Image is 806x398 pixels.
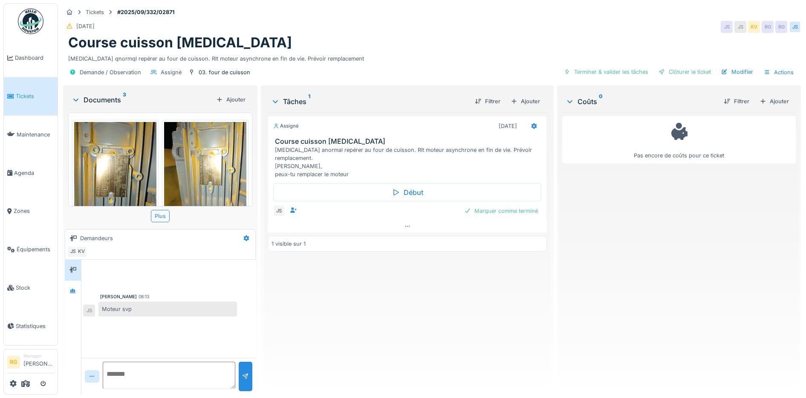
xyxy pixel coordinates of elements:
div: JS [721,21,733,33]
div: [DATE] [76,22,95,30]
div: 08:13 [139,293,149,300]
h1: Course cuisson [MEDICAL_DATA] [68,35,292,51]
div: Pas encore de coûts pour ce ticket [568,120,790,160]
div: Tâches [271,96,468,107]
div: Clôturer le ticket [655,66,714,78]
div: [MEDICAL_DATA] anormal repérer au four de cuisson. Rlt moteur asynchrone en fin de vie. Prévoir r... [275,146,543,179]
div: 1 visible sur 1 [272,240,306,248]
span: Zones [14,207,54,215]
div: Coûts [566,96,717,107]
span: Agenda [14,169,54,177]
div: KV [75,246,87,258]
div: Ajouter [507,96,543,107]
a: Tickets [4,77,58,116]
div: [PERSON_NAME] [100,293,137,300]
strong: #2025/09/332/02871 [114,8,178,16]
a: Statistiques [4,307,58,345]
a: RG Manager[PERSON_NAME] [7,353,54,373]
div: Demandeurs [80,234,113,242]
span: Statistiques [16,322,54,330]
div: JS [734,21,746,33]
sup: 1 [308,96,310,107]
div: Filtrer [720,96,753,107]
a: Maintenance [4,116,58,154]
img: obqmxltpfals6djbp65ds2rfv3b1 [74,122,156,232]
div: Manager [23,353,54,359]
div: [DATE] [499,122,517,130]
a: Équipements [4,230,58,269]
sup: 0 [599,96,603,107]
div: Assigné [161,68,182,76]
div: Modifier [718,66,757,78]
div: Ajouter [756,96,792,107]
div: Marquer comme terminé [461,205,541,217]
span: Stock [16,284,54,292]
li: RG [7,356,20,369]
div: Ajouter [213,94,249,105]
div: JS [67,246,79,258]
div: Début [273,183,542,201]
div: [MEDICAL_DATA] qnormql repérer au four de cuisson. Rlt moteur asynchrone en fin de vie. Prévoir r... [68,51,796,63]
div: KV [748,21,760,33]
div: Documents [72,95,213,105]
div: Actions [760,66,797,78]
a: Zones [4,192,58,230]
div: Plus [151,210,170,222]
span: Dashboard [15,54,54,62]
div: RG [762,21,774,33]
div: RG [775,21,787,33]
a: Agenda [4,154,58,192]
div: Assigné [273,122,299,130]
li: [PERSON_NAME] [23,353,54,371]
img: iybysrli5qy6chm0o7ylqifa6i2r [164,122,246,232]
div: JS [273,205,285,217]
div: Terminer & valider les tâches [560,66,652,78]
div: JS [789,21,801,33]
div: Demande / Observation [80,68,141,76]
div: JS [83,305,95,317]
span: Maintenance [17,131,54,139]
sup: 3 [123,95,126,105]
span: Tickets [16,92,54,100]
img: Badge_color-CXgf-gQk.svg [18,9,43,34]
div: Moteur svp [98,302,237,317]
span: Équipements [17,245,54,253]
div: Filtrer [471,96,504,107]
a: Dashboard [4,39,58,77]
a: Stock [4,269,58,307]
div: 03. four de cuisson [199,68,250,76]
h3: Course cuisson [MEDICAL_DATA] [275,137,543,145]
div: Tickets [86,8,104,16]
